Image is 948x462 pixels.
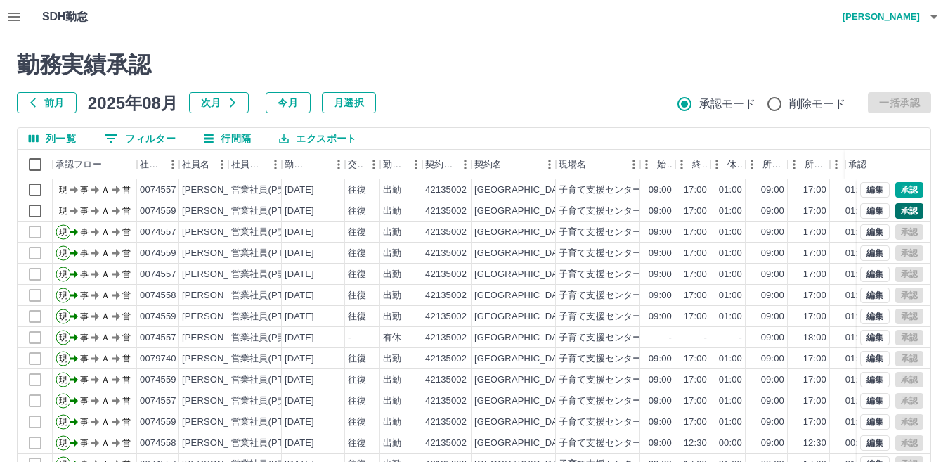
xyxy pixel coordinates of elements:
[101,354,110,364] text: Ａ
[348,268,366,281] div: 往復
[285,331,314,345] div: [DATE]
[860,372,890,387] button: 編集
[719,289,742,302] div: 01:00
[122,396,131,406] text: 営
[761,205,784,218] div: 09:00
[383,150,405,179] div: 勤務区分
[101,185,110,195] text: Ａ
[559,184,718,197] div: 子育て支援センター[PERSON_NAME]
[285,150,309,179] div: 勤務日
[649,247,672,260] div: 09:00
[383,310,401,323] div: 出勤
[140,226,176,239] div: 0074557
[122,248,131,258] text: 営
[640,150,675,179] div: 始業
[140,289,176,302] div: 0074558
[383,331,401,345] div: 有休
[348,310,366,323] div: 往復
[649,184,672,197] div: 09:00
[122,375,131,385] text: 営
[805,150,827,179] div: 所定終業
[649,373,672,387] div: 09:00
[182,268,259,281] div: [PERSON_NAME]
[425,184,467,197] div: 42135002
[860,393,890,409] button: 編集
[719,184,742,197] div: 01:00
[474,394,571,408] div: [GEOGRAPHIC_DATA]
[59,227,67,237] text: 現
[539,154,560,175] button: メニュー
[845,184,869,197] div: 01:00
[140,352,176,366] div: 0079740
[788,150,830,179] div: 所定終業
[704,331,707,345] div: -
[472,150,556,179] div: 契約名
[59,417,67,427] text: 現
[101,375,110,385] text: Ａ
[422,150,472,179] div: 契約コード
[845,226,869,239] div: 01:00
[684,268,707,281] div: 17:00
[285,268,314,281] div: [DATE]
[719,310,742,323] div: 01:00
[179,150,228,179] div: 社員名
[719,205,742,218] div: 01:00
[559,205,718,218] div: 子育て支援センター[PERSON_NAME]
[383,352,401,366] div: 出勤
[80,375,89,385] text: 事
[182,331,259,345] div: [PERSON_NAME]
[762,150,785,179] div: 所定開始
[231,226,299,239] div: 営業社員(P契約)
[761,331,784,345] div: 09:00
[559,310,718,323] div: 子育て支援センター[PERSON_NAME]
[268,128,368,149] button: エクスポート
[182,352,259,366] div: [PERSON_NAME]
[684,184,707,197] div: 17:00
[101,312,110,321] text: Ａ
[348,331,351,345] div: -
[455,154,476,175] button: メニュー
[719,373,742,387] div: 01:00
[56,150,102,179] div: 承認フロー
[285,373,314,387] div: [DATE]
[761,310,784,323] div: 09:00
[860,435,890,451] button: 編集
[17,51,931,78] h2: 勤務実績承認
[845,352,869,366] div: 01:00
[231,247,305,260] div: 営業社員(PT契約)
[182,184,259,197] div: [PERSON_NAME]
[59,375,67,385] text: 現
[182,437,259,450] div: [PERSON_NAME]
[845,373,869,387] div: 01:00
[649,416,672,429] div: 09:00
[474,268,571,281] div: [GEOGRAPHIC_DATA]
[860,351,890,366] button: 編集
[860,224,890,240] button: 編集
[860,288,890,303] button: 編集
[231,268,299,281] div: 営業社員(P契約)
[803,416,826,429] div: 17:00
[122,333,131,342] text: 営
[789,96,846,113] span: 削除モード
[559,226,718,239] div: 子育て支援センター[PERSON_NAME]
[80,417,89,427] text: 事
[231,310,305,323] div: 営業社員(PT契約)
[101,333,110,342] text: Ａ
[803,226,826,239] div: 17:00
[231,331,299,345] div: 営業社員(P契約)
[474,184,571,197] div: [GEOGRAPHIC_DATA]
[348,394,366,408] div: 往復
[59,185,67,195] text: 現
[425,226,467,239] div: 42135002
[140,268,176,281] div: 0074557
[845,416,869,429] div: 01:00
[803,289,826,302] div: 17:00
[285,310,314,323] div: [DATE]
[761,352,784,366] div: 09:00
[746,150,788,179] div: 所定開始
[137,150,179,179] div: 社員番号
[684,352,707,366] div: 17:00
[122,185,131,195] text: 営
[692,150,708,179] div: 終業
[140,310,176,323] div: 0074559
